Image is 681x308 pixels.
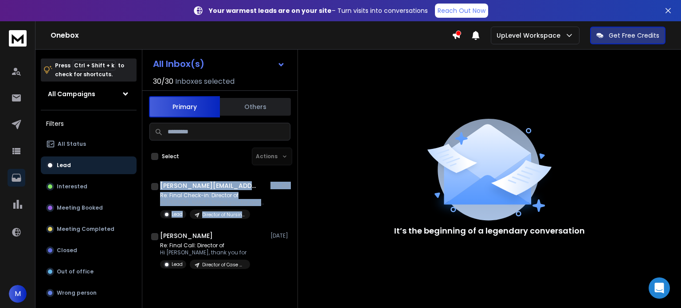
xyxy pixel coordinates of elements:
[57,289,97,296] p: Wrong person
[41,85,137,103] button: All Campaigns
[153,76,173,87] span: 30 / 30
[41,178,137,195] button: Interested
[58,140,86,148] p: All Status
[57,226,114,233] p: Meeting Completed
[160,242,250,249] p: Re: Final Call: Director of
[438,6,485,15] p: Reach Out Now
[41,117,137,130] h3: Filters
[160,231,213,240] h1: [PERSON_NAME]
[497,31,564,40] p: UpLevel Workspace
[160,192,266,199] p: Re: Final Check-in: Director of
[57,162,71,169] p: Lead
[9,30,27,47] img: logo
[51,30,452,41] h1: Onebox
[9,285,27,303] button: M
[394,225,585,237] p: It’s the beginning of a legendary conversation
[48,90,95,98] h1: All Campaigns
[41,156,137,174] button: Lead
[162,153,179,160] label: Select
[202,211,245,218] p: Director of Nursing (MI-1116)
[146,55,292,73] button: All Inbox(s)
[41,242,137,259] button: Closed
[41,220,137,238] button: Meeting Completed
[41,135,137,153] button: All Status
[270,182,290,189] p: 11:12 AM
[57,268,94,275] p: Out of office
[609,31,659,40] p: Get Free Credits
[220,97,291,117] button: Others
[153,59,204,68] h1: All Inbox(s)
[160,181,258,190] h1: [PERSON_NAME][EMAIL_ADDRESS][PERSON_NAME][DOMAIN_NAME]
[55,61,124,79] p: Press to check for shortcuts.
[435,4,488,18] a: Reach Out Now
[41,199,137,217] button: Meeting Booked
[149,96,220,117] button: Primary
[172,261,183,268] p: Lead
[590,27,665,44] button: Get Free Credits
[172,211,183,218] p: Lead
[160,199,266,206] p: Hi [PERSON_NAME], Thank you for getting
[160,249,250,256] p: Hi [PERSON_NAME], thank you for
[41,263,137,281] button: Out of office
[175,76,235,87] h3: Inboxes selected
[202,261,245,268] p: Director of Case Management (IA-1104)
[270,232,290,239] p: [DATE]
[57,183,87,190] p: Interested
[41,284,137,302] button: Wrong person
[649,277,670,299] div: Open Intercom Messenger
[73,60,116,70] span: Ctrl + Shift + k
[209,6,332,15] strong: Your warmest leads are on your site
[57,247,77,254] p: Closed
[57,204,103,211] p: Meeting Booked
[209,6,428,15] p: – Turn visits into conversations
